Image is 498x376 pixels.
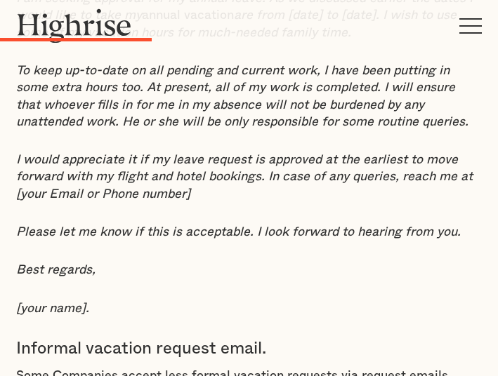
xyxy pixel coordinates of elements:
[16,65,468,128] em: To keep up-to-date on all pending and current work, I have been putting in some extra hours too. ...
[16,302,89,315] em: [your name].
[16,338,482,359] h3: Informal vacation request email.
[16,154,473,201] em: I would appreciate it if my leave request is approved at the earliest to move forward with my fli...
[16,226,461,239] em: Please let me know if this is acceptable. I look forward to hearing from you.
[16,264,96,276] em: Best regards,
[16,8,132,43] img: Highrise logo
